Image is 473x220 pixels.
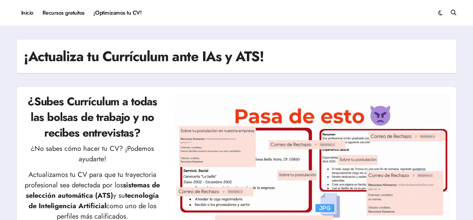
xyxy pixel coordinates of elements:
[24,144,161,164] p: ¿No sabes cómo hacer tu CV? ¡Podemos ayudarte!
[29,190,159,211] strong: tecnología de Inteligencia Artificial
[24,47,264,66] h1: ¡Actualiza tu Currículum ante IAs y ATS!
[17,3,38,22] a: Inicio
[89,3,146,22] a: ¡Optimizamos tu CV!
[38,3,89,22] a: Recursos gratuitos
[24,94,161,140] h2: ¿Subes Currículum a todas las bolsas de trabajo y no recibes entrevistas?
[26,180,160,201] strong: sistemas de selección automática (ATS)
